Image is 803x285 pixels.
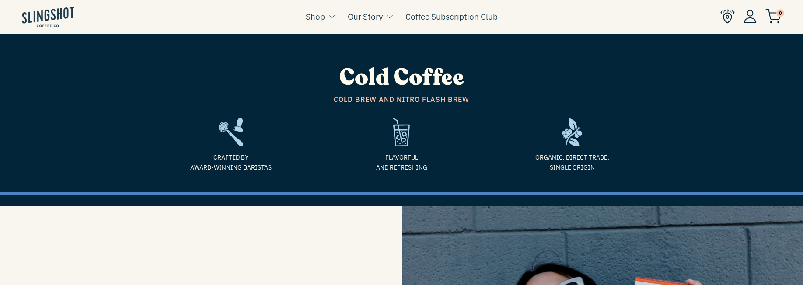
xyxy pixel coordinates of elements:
a: Coffee Subscription Club [405,10,498,23]
img: cart [765,9,781,24]
span: Cold Coffee [339,62,464,93]
a: Shop [306,10,325,23]
span: 0 [776,9,784,17]
img: refreshing-1635975143169.svg [393,118,409,146]
span: Flavorful and refreshing [323,153,480,172]
img: frame2-1635783918803.svg [219,118,244,146]
img: frame-1635784469962.svg [562,118,583,146]
img: Find Us [720,9,735,24]
span: Crafted by Award-Winning Baristas [152,153,310,172]
img: Account [744,10,757,23]
a: Our Story [348,10,383,23]
span: Organic, Direct Trade, Single Origin [493,153,651,172]
a: 0 [765,11,781,22]
span: Cold Brew and Nitro Flash Brew [152,94,651,105]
